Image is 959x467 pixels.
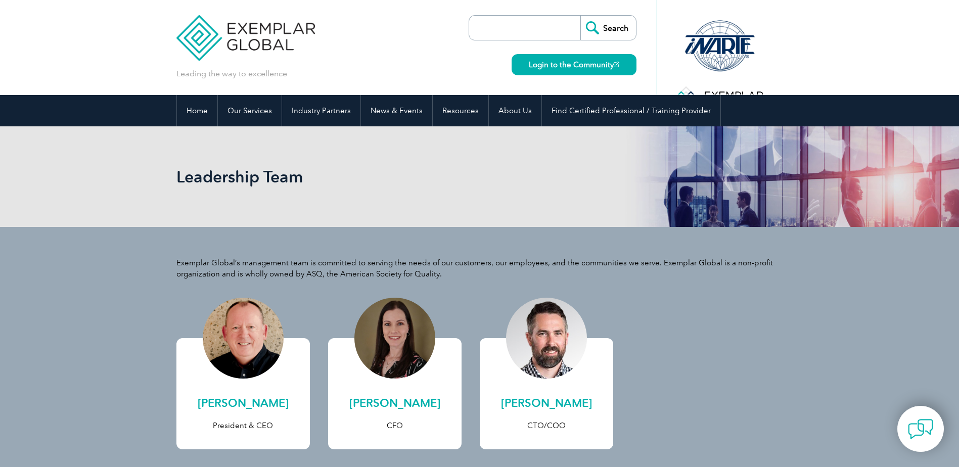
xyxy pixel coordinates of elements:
[176,167,565,186] h1: Leadership Team
[480,338,613,449] a: [PERSON_NAME] CTO/COO
[176,257,783,279] p: Exemplar Global’s management team is committed to serving the needs of our customers, our employe...
[433,95,488,126] a: Resources
[512,54,636,75] a: Login to the Community
[490,395,603,411] h2: [PERSON_NAME]
[187,420,300,431] p: President & CEO
[176,338,310,449] a: [PERSON_NAME] President & CEO
[282,95,360,126] a: Industry Partners
[908,416,933,442] img: contact-chat.png
[489,95,541,126] a: About Us
[187,395,300,411] h2: [PERSON_NAME]
[614,62,619,67] img: open_square.png
[338,395,451,411] h2: [PERSON_NAME]
[176,68,287,79] p: Leading the way to excellence
[338,420,451,431] p: CFO
[490,420,603,431] p: CTO/COO
[361,95,432,126] a: News & Events
[580,16,636,40] input: Search
[328,338,462,449] a: [PERSON_NAME] CFO
[542,95,720,126] a: Find Certified Professional / Training Provider
[218,95,282,126] a: Our Services
[177,95,217,126] a: Home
